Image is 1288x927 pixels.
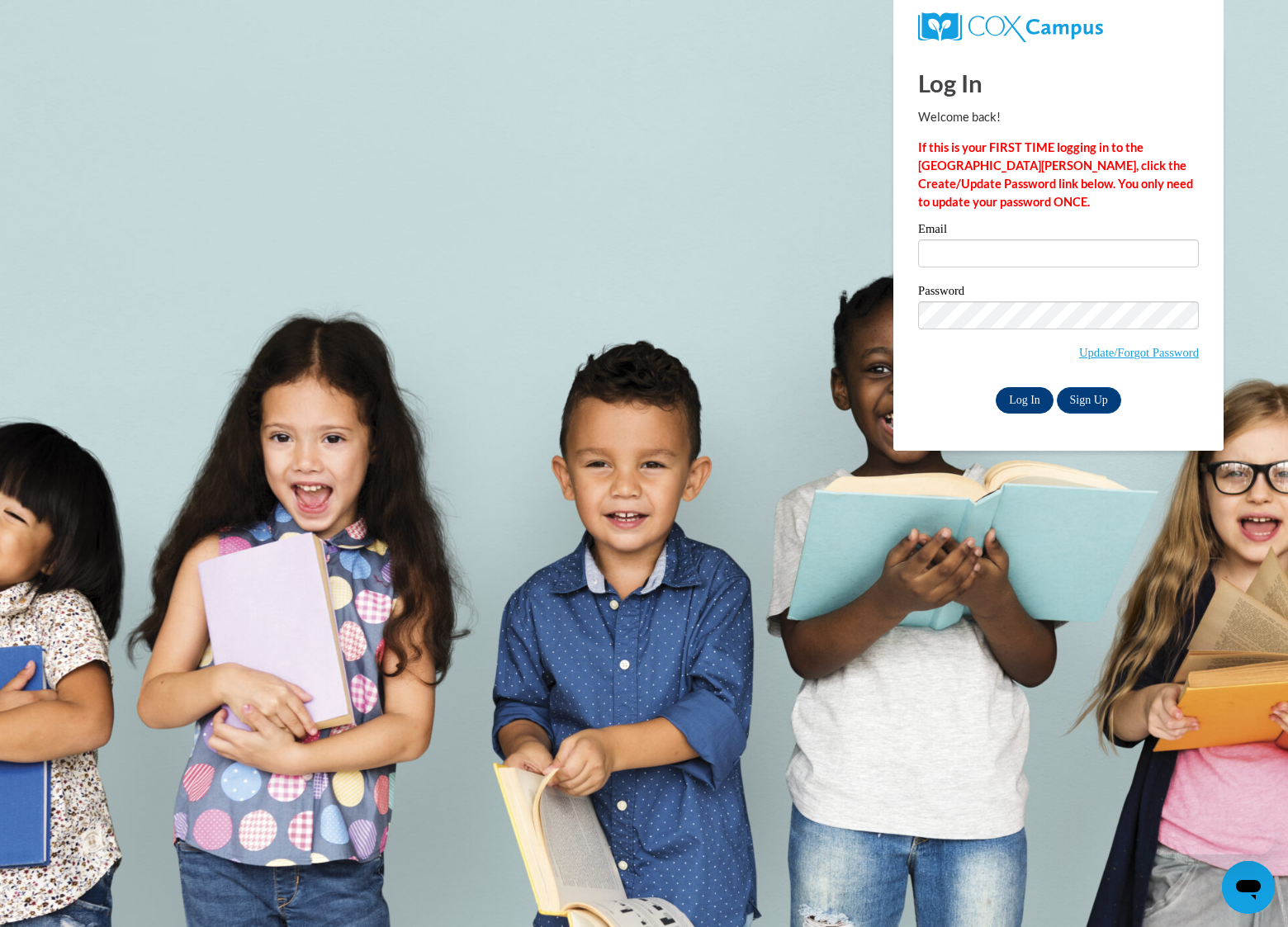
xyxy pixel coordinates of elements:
[1057,387,1121,414] a: Sign Up
[918,223,1199,239] label: Email
[996,387,1054,414] input: Log In
[1079,346,1199,359] a: Update/Forgot Password
[918,66,1199,100] h1: Log In
[918,12,1103,42] img: COX Campus
[918,108,1199,126] p: Welcome back!
[918,12,1199,42] a: COX Campus
[1146,818,1275,854] iframe: Message from company
[1222,861,1275,914] iframe: Button to launch messaging window
[918,140,1193,209] strong: If this is your FIRST TIME logging in to the [GEOGRAPHIC_DATA][PERSON_NAME], click the Create/Upd...
[918,285,1199,301] label: Password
